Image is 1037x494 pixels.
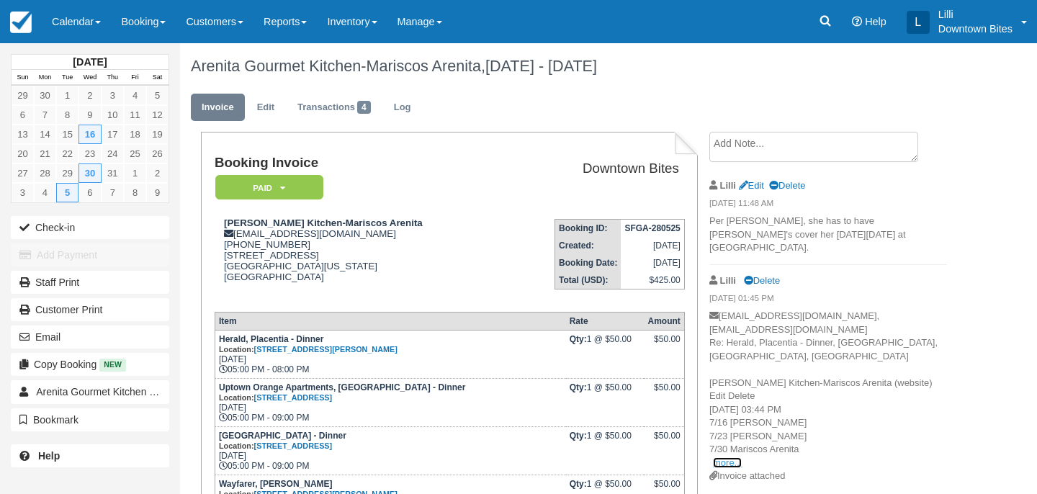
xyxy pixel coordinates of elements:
[102,105,124,125] a: 10
[709,470,947,483] div: Invoice attached
[769,180,805,191] a: Delete
[56,163,78,183] a: 29
[56,183,78,202] a: 5
[215,156,504,171] h1: Booking Invoice
[219,393,332,402] small: Location:
[215,312,565,330] th: Item
[566,312,645,330] th: Rate
[555,237,621,254] th: Created:
[146,183,169,202] a: 9
[38,450,60,462] b: Help
[219,441,332,450] small: Location:
[254,441,333,450] a: [STREET_ADDRESS]
[149,386,172,399] span: 111
[11,408,169,431] button: Bookmark
[34,144,56,163] a: 21
[570,479,587,489] strong: Qty
[219,431,346,451] strong: [GEOGRAPHIC_DATA] - Dinner
[11,243,169,266] button: Add Payment
[36,386,146,398] span: Arenita Gourmet Kitchen
[621,254,684,271] td: [DATE]
[34,183,56,202] a: 4
[99,359,126,371] span: New
[191,58,947,75] h1: Arenita Gourmet Kitchen-Mariscos Arenita,
[219,334,398,354] strong: Herald, Placentia - Dinner
[555,271,621,289] th: Total (USD):
[56,125,78,144] a: 15
[720,275,736,286] strong: Lilli
[78,183,101,202] a: 6
[146,70,169,86] th: Sat
[10,12,32,33] img: checkfront-main-nav-mini-logo.png
[34,70,56,86] th: Mon
[12,144,34,163] a: 20
[78,163,101,183] a: 30
[146,125,169,144] a: 19
[56,86,78,105] a: 1
[938,22,1013,36] p: Downtown Bites
[146,144,169,163] a: 26
[709,215,947,255] p: Per [PERSON_NAME], she has to have [PERSON_NAME]'s cover her [DATE][DATE] at [GEOGRAPHIC_DATA].
[254,345,398,354] a: [STREET_ADDRESS][PERSON_NAME]
[78,86,101,105] a: 2
[34,163,56,183] a: 28
[11,216,169,239] button: Check-in
[78,144,101,163] a: 23
[852,17,862,27] i: Help
[12,125,34,144] a: 13
[865,16,886,27] span: Help
[624,223,680,233] strong: SFGA-280525
[56,105,78,125] a: 8
[215,330,565,378] td: [DATE] 05:00 PM - 08:00 PM
[621,271,684,289] td: $425.00
[254,393,333,402] a: [STREET_ADDRESS]
[907,11,930,34] div: L
[357,101,371,114] span: 4
[102,86,124,105] a: 3
[12,105,34,125] a: 6
[219,382,465,403] strong: Uptown Orange Apartments, [GEOGRAPHIC_DATA] - Dinner
[102,163,124,183] a: 31
[11,380,169,403] a: Arenita Gourmet Kitchen 111
[124,70,146,86] th: Fri
[34,125,56,144] a: 14
[12,183,34,202] a: 3
[647,334,680,356] div: $50.00
[78,70,101,86] th: Wed
[78,125,101,144] a: 16
[146,86,169,105] a: 5
[219,345,398,354] small: Location:
[566,330,645,378] td: 1 @ $50.00
[56,70,78,86] th: Tue
[215,426,565,475] td: [DATE] 05:00 PM - 09:00 PM
[124,105,146,125] a: 11
[510,161,679,176] h2: Downtown Bites
[744,275,780,286] a: Delete
[570,431,587,441] strong: Qty
[102,125,124,144] a: 17
[73,56,107,68] strong: [DATE]
[647,431,680,452] div: $50.00
[566,378,645,426] td: 1 @ $50.00
[215,174,318,201] a: Paid
[102,70,124,86] th: Thu
[713,457,742,468] a: more...
[124,125,146,144] a: 18
[12,163,34,183] a: 27
[383,94,422,122] a: Log
[102,144,124,163] a: 24
[11,444,169,467] a: Help
[56,144,78,163] a: 22
[739,180,764,191] a: Edit
[34,86,56,105] a: 30
[938,7,1013,22] p: Lilli
[570,334,587,344] strong: Qty
[647,382,680,404] div: $50.00
[621,237,684,254] td: [DATE]
[12,70,34,86] th: Sun
[146,105,169,125] a: 12
[11,353,169,376] button: Copy Booking New
[11,325,169,349] button: Email
[570,382,587,392] strong: Qty
[11,298,169,321] a: Customer Print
